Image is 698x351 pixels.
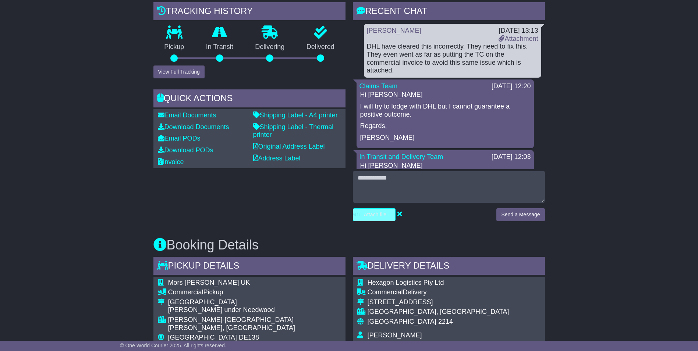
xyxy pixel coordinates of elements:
[158,135,201,142] a: Email PODs
[359,153,443,160] a: In Transit and Delivery Team
[168,316,341,332] div: [PERSON_NAME]-[GEOGRAPHIC_DATA][PERSON_NAME], [GEOGRAPHIC_DATA]
[168,298,341,306] div: [GEOGRAPHIC_DATA]
[253,123,334,139] a: Shipping Label - Thermal printer
[153,89,346,109] div: Quick Actions
[499,35,538,42] a: Attachment
[168,334,237,341] span: [GEOGRAPHIC_DATA]
[158,146,213,154] a: Download PODs
[244,43,296,51] p: Delivering
[368,298,509,306] div: [STREET_ADDRESS]
[168,288,341,297] div: Pickup
[253,111,338,119] a: Shipping Label - A4 printer
[239,334,259,341] span: DE138
[496,208,545,221] button: Send a Message
[168,306,341,314] div: [PERSON_NAME] under Needwood
[168,288,203,296] span: Commercial
[360,134,530,142] p: [PERSON_NAME]
[295,43,346,51] p: Delivered
[499,27,538,35] div: [DATE] 13:13
[158,158,184,166] a: Invoice
[368,288,403,296] span: Commercial
[367,43,538,74] div: DHL have cleared this incorrectly. They need to fix this. They even went as far as putting the TC...
[120,343,226,348] span: © One World Courier 2025. All rights reserved.
[158,111,216,119] a: Email Documents
[153,2,346,22] div: Tracking history
[168,279,250,286] span: Mors [PERSON_NAME] UK
[153,65,205,78] button: View Full Tracking
[368,318,436,325] span: [GEOGRAPHIC_DATA]
[367,27,421,34] a: [PERSON_NAME]
[153,257,346,277] div: Pickup Details
[360,122,530,130] p: Regards,
[492,153,531,161] div: [DATE] 12:03
[195,43,244,51] p: In Transit
[492,82,531,91] div: [DATE] 12:20
[158,123,229,131] a: Download Documents
[353,2,545,22] div: RECENT CHAT
[360,162,530,170] p: Hi [PERSON_NAME]
[153,43,195,51] p: Pickup
[153,238,545,252] h3: Booking Details
[359,82,398,90] a: Claims Team
[368,308,509,316] div: [GEOGRAPHIC_DATA], [GEOGRAPHIC_DATA]
[253,143,325,150] a: Original Address Label
[253,155,301,162] a: Address Label
[360,91,530,99] p: Hi [PERSON_NAME]
[353,257,545,277] div: Delivery Details
[368,279,444,286] span: Hexagon Logistics Pty Ltd
[438,318,453,325] span: 2214
[360,103,530,118] p: I will try to lodge with DHL but I cannot guarantee a positive outcome.
[368,331,422,339] span: [PERSON_NAME]
[368,288,509,297] div: Delivery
